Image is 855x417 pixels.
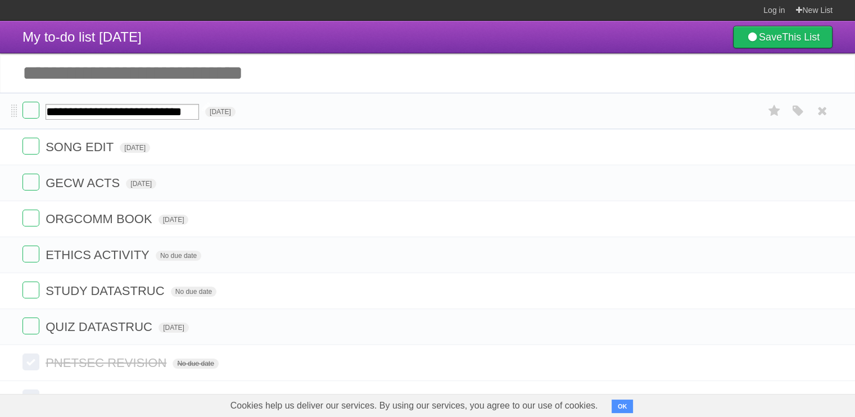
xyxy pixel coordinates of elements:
[46,248,152,262] span: ETHICS ACTIVITY
[764,102,785,120] label: Star task
[173,359,218,369] span: No due date
[46,392,117,406] span: Ethics Video
[612,400,634,413] button: OK
[219,395,609,417] span: Cookies help us deliver our services. By using our services, you agree to our use of cookies.
[46,356,169,370] span: PNETSEC REVISION
[733,26,833,48] a: SaveThis List
[46,320,155,334] span: QUIZ DATASTRUC
[22,210,39,226] label: Done
[22,246,39,262] label: Done
[22,138,39,155] label: Done
[22,102,39,119] label: Done
[22,353,39,370] label: Done
[171,287,216,297] span: No due date
[22,174,39,191] label: Done
[159,323,189,333] span: [DATE]
[120,143,150,153] span: [DATE]
[22,29,142,44] span: My to-do list [DATE]
[156,251,201,261] span: No due date
[205,107,236,117] span: [DATE]
[782,31,820,43] b: This List
[46,140,116,154] span: SONG EDIT
[126,179,156,189] span: [DATE]
[159,215,189,225] span: [DATE]
[46,284,167,298] span: STUDY DATASTRUC
[22,389,39,406] label: Done
[46,212,155,226] span: ORGCOMM BOOK
[22,282,39,298] label: Done
[46,176,123,190] span: GECW ACTS
[22,318,39,334] label: Done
